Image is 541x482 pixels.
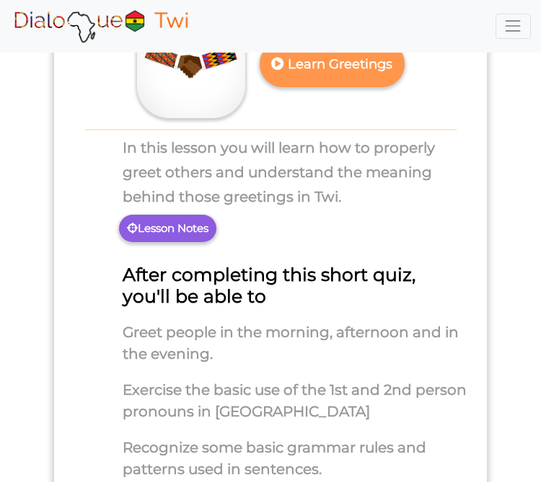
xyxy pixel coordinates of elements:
p: Learn Greetings [268,47,395,82]
h1: After completing this short quiz, you'll be able to [65,264,476,307]
p: In this lesson you will learn how to properly greet others and understand the meaning behind thos... [65,135,476,209]
li: Exercise the basic use of the 1st and 2nd person pronouns in [GEOGRAPHIC_DATA] [65,379,476,437]
img: greetings.3fee7869.jpg [137,10,245,118]
button: Learn Greetings [260,41,405,86]
img: Brand [10,8,192,44]
li: Greet people in the morning, afternoon and in the evening. [65,321,476,379]
button: Toggle navigation [496,14,531,39]
button: Lesson Notes [119,215,216,242]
